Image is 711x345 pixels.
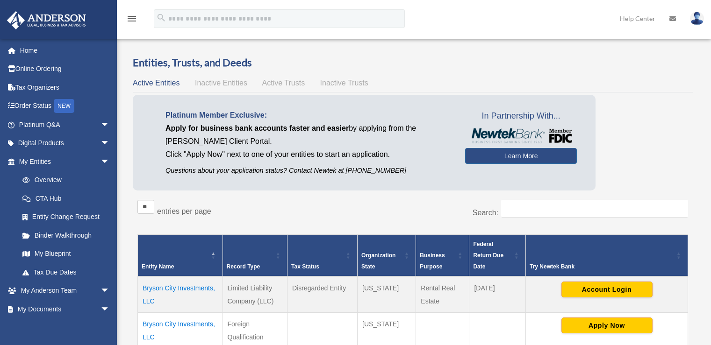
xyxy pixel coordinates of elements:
td: Disregarded Entity [287,276,358,313]
span: arrow_drop_down [101,300,119,319]
p: by applying from the [PERSON_NAME] Client Portal. [165,122,451,148]
label: entries per page [157,207,211,215]
a: My Documentsarrow_drop_down [7,300,124,318]
a: Tax Due Dates [13,263,119,282]
th: Tax Status: Activate to sort [287,234,358,276]
a: Overview [13,171,115,190]
span: arrow_drop_down [101,134,119,153]
th: Entity Name: Activate to invert sorting [138,234,223,276]
a: Digital Productsarrow_drop_down [7,134,124,153]
span: Inactive Trusts [320,79,368,87]
a: Tax Organizers [7,78,124,97]
span: In Partnership With... [465,109,577,124]
span: Inactive Entities [195,79,247,87]
span: Active Entities [133,79,180,87]
h3: Entities, Trusts, and Deeds [133,56,693,70]
span: arrow_drop_down [101,115,119,134]
i: menu [126,13,137,24]
span: Tax Status [291,263,319,270]
td: Rental Real Estate [416,276,469,313]
label: Search: [473,209,498,217]
p: Platinum Member Exclusive: [165,109,451,122]
a: My Entitiesarrow_drop_down [7,152,119,171]
a: Entity Change Request [13,208,119,226]
td: [US_STATE] [358,276,416,313]
a: CTA Hub [13,189,119,208]
a: My Blueprint [13,245,119,263]
button: Account Login [561,282,653,297]
img: Anderson Advisors Platinum Portal [4,11,89,29]
span: arrow_drop_down [101,282,119,301]
span: Entity Name [142,263,174,270]
th: Try Newtek Bank : Activate to sort [526,234,688,276]
span: Apply for business bank accounts faster and easier [165,124,349,132]
a: menu [126,16,137,24]
p: Click "Apply Now" next to one of your entities to start an application. [165,148,451,161]
span: Record Type [227,263,260,270]
a: My Anderson Teamarrow_drop_down [7,282,124,300]
a: Binder Walkthrough [13,226,119,245]
i: search [156,13,166,23]
a: Home [7,41,124,60]
a: Platinum Q&Aarrow_drop_down [7,115,124,134]
span: Organization State [361,252,395,270]
button: Apply Now [561,317,653,333]
span: Business Purpose [420,252,445,270]
td: Limited Liability Company (LLC) [223,276,287,313]
img: NewtekBankLogoSM.png [470,128,572,143]
div: NEW [54,99,74,113]
th: Record Type: Activate to sort [223,234,287,276]
span: Active Trusts [262,79,305,87]
span: arrow_drop_down [101,152,119,171]
th: Organization State: Activate to sort [358,234,416,276]
th: Federal Return Due Date: Activate to sort [469,234,526,276]
a: Online Ordering [7,60,124,78]
img: User Pic [690,12,704,25]
a: Learn More [465,148,577,164]
p: Questions about your application status? Contact Newtek at [PHONE_NUMBER] [165,165,451,176]
td: [DATE] [469,276,526,313]
a: Order StatusNEW [7,97,124,116]
a: Account Login [561,285,653,293]
span: Federal Return Due Date [473,241,503,270]
td: Bryson City Investments, LLC [138,276,223,313]
div: Try Newtek Bank [530,261,674,272]
th: Business Purpose: Activate to sort [416,234,469,276]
